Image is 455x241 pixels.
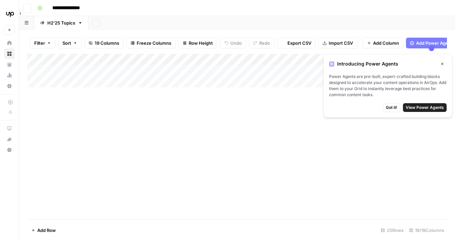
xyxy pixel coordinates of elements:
a: AirOps Academy [4,123,15,134]
span: Redo [259,40,270,46]
span: Undo [230,40,242,46]
span: Row Height [189,40,213,46]
span: Filter [34,40,45,46]
button: What's new? [4,134,15,145]
button: Import CSV [318,38,357,48]
span: Power Agents are pre-built, expert-crafted building blocks designed to accelerate your content op... [329,74,447,98]
div: 19/19 Columns [406,225,447,236]
button: Help + Support [4,145,15,155]
button: Undo [220,38,246,48]
span: Export CSV [287,40,311,46]
a: H2'25 Topics [34,16,88,30]
a: Your Data [4,59,15,70]
button: Row Height [178,38,217,48]
button: Add Column [363,38,403,48]
a: Browse [4,48,15,59]
span: Freeze Columns [137,40,171,46]
a: Home [4,38,15,48]
span: View Power Agents [406,105,444,111]
div: Introducing Power Agents [329,59,447,68]
span: 19 Columns [95,40,119,46]
img: Upwork Logo [4,8,16,20]
div: 25 Rows [378,225,406,236]
span: Add Power Agent [416,40,453,46]
a: Usage [4,70,15,81]
span: Add Row [37,227,56,234]
button: Got it! [383,103,400,112]
span: Sort [62,40,71,46]
button: View Power Agents [403,103,447,112]
button: Redo [249,38,274,48]
div: What's new? [4,134,14,144]
a: Settings [4,81,15,91]
div: H2'25 Topics [47,19,75,26]
button: Freeze Columns [126,38,176,48]
span: Add Column [373,40,399,46]
span: Import CSV [329,40,353,46]
button: 19 Columns [84,38,124,48]
button: Filter [30,38,55,48]
button: Export CSV [277,38,316,48]
button: Add Row [27,225,60,236]
button: Workspace: Upwork [4,5,15,22]
button: Sort [58,38,82,48]
span: Got it! [386,105,397,111]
